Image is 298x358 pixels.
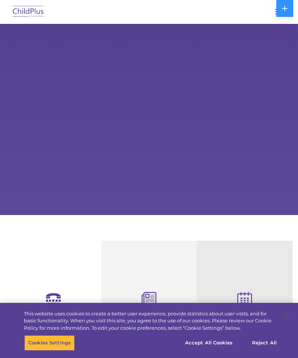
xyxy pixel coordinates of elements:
[278,307,294,323] button: Close
[241,335,287,351] button: Reject All
[24,310,277,332] div: This website uses cookies to create a better user experience, provide statistics about user visit...
[11,3,46,21] img: ChildPlus by Procare Solutions
[24,335,75,351] button: Cookies Settings
[181,335,237,351] button: Accept All Cookies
